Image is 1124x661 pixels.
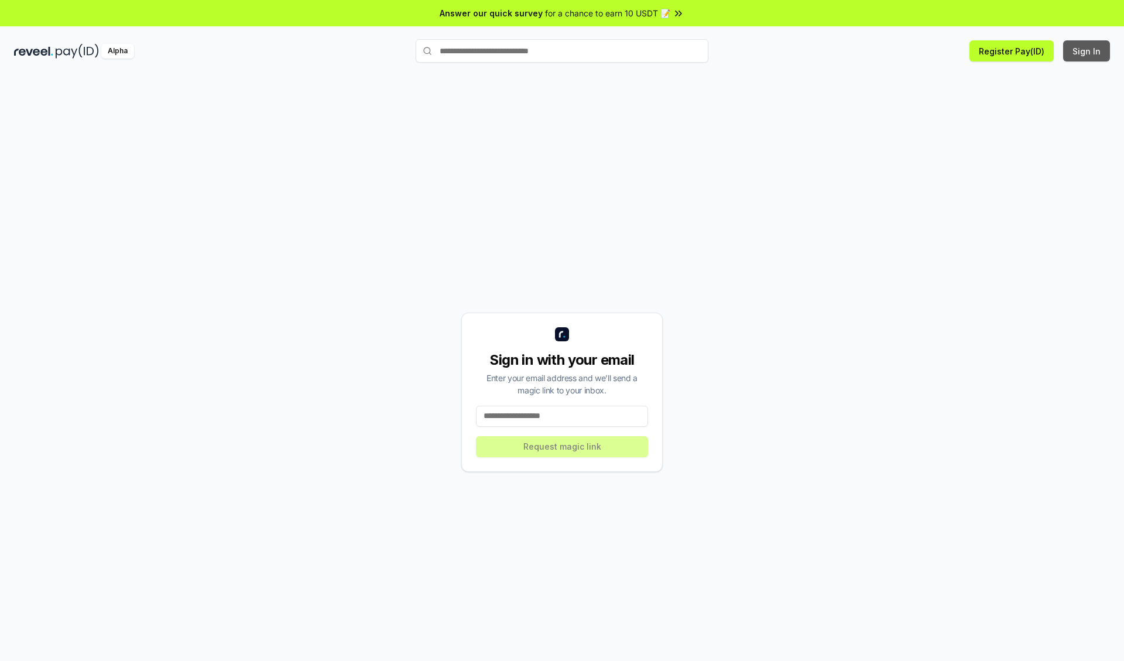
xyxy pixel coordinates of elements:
[476,372,648,396] div: Enter your email address and we’ll send a magic link to your inbox.
[969,40,1054,61] button: Register Pay(ID)
[14,44,53,59] img: reveel_dark
[476,351,648,369] div: Sign in with your email
[1063,40,1110,61] button: Sign In
[101,44,134,59] div: Alpha
[440,7,543,19] span: Answer our quick survey
[555,327,569,341] img: logo_small
[56,44,99,59] img: pay_id
[545,7,670,19] span: for a chance to earn 10 USDT 📝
